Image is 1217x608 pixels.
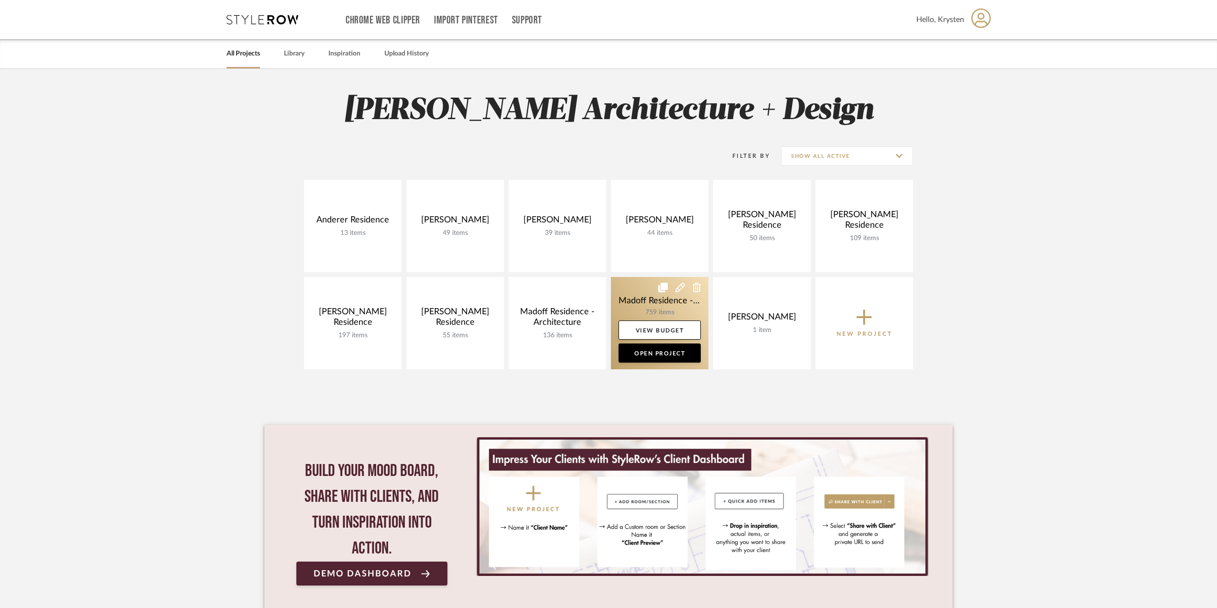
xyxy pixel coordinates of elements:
[328,47,360,60] a: Inspiration
[227,47,260,60] a: All Projects
[721,210,803,234] div: [PERSON_NAME] Residence
[476,437,929,576] div: 0
[434,16,498,24] a: Import Pinterest
[512,16,542,24] a: Support
[721,234,803,243] div: 50 items
[516,307,598,332] div: Madoff Residence - Architecture
[916,14,964,25] span: Hello, Krysten
[414,332,496,340] div: 55 items
[619,215,701,229] div: [PERSON_NAME]
[479,440,925,574] img: StyleRow_Client_Dashboard_Banner__1_.png
[312,215,394,229] div: Anderer Residence
[516,229,598,237] div: 39 items
[619,343,701,363] a: Open Project
[312,332,394,340] div: 197 items
[414,307,496,332] div: [PERSON_NAME] Residence
[815,277,913,369] button: New Project
[346,16,420,24] a: Chrome Web Clipper
[823,210,905,234] div: [PERSON_NAME] Residence
[516,332,598,340] div: 136 items
[384,47,429,60] a: Upload History
[619,321,701,340] a: View Budget
[516,215,598,229] div: [PERSON_NAME]
[414,229,496,237] div: 49 items
[721,312,803,326] div: [PERSON_NAME]
[312,229,394,237] div: 13 items
[314,569,412,578] span: Demo Dashboard
[312,307,394,332] div: [PERSON_NAME] Residence
[619,229,701,237] div: 44 items
[837,329,892,339] p: New Project
[296,562,447,586] a: Demo Dashboard
[720,151,770,161] div: Filter By
[823,234,905,243] div: 109 items
[721,326,803,334] div: 1 item
[264,93,953,129] h2: [PERSON_NAME] Architecture + Design
[414,215,496,229] div: [PERSON_NAME]
[284,47,304,60] a: Library
[296,458,447,562] div: Build your mood board, share with clients, and turn inspiration into action.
